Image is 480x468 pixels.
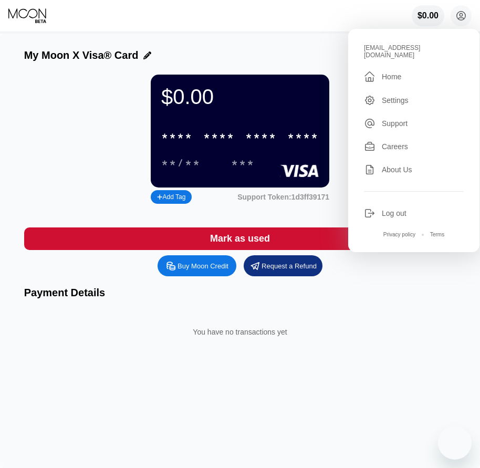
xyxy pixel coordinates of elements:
[364,95,464,106] div: Settings
[210,233,270,245] div: Mark as used
[364,141,464,152] div: Careers
[364,70,464,83] div: Home
[364,207,464,219] div: Log out
[364,118,464,129] div: Support
[364,44,464,59] div: [EMAIL_ADDRESS][DOMAIN_NAME]
[364,70,375,83] div: 
[33,317,448,347] div: You have no transactions yet
[383,232,415,237] div: Privacy policy
[382,96,409,105] div: Settings
[418,11,439,20] div: $0.00
[430,232,444,237] div: Terms
[24,49,139,61] div: My Moon X Visa® Card
[262,262,317,271] div: Request a Refund
[237,193,329,201] div: Support Token:1d3ff39171
[237,193,329,201] div: Support Token: 1d3ff39171
[382,72,401,81] div: Home
[364,164,464,175] div: About Us
[244,255,322,276] div: Request a Refund
[24,227,456,250] div: Mark as used
[178,262,228,271] div: Buy Moon Credit
[382,165,412,174] div: About Us
[161,85,319,109] div: $0.00
[158,255,236,276] div: Buy Moon Credit
[412,5,444,26] div: $0.00
[151,190,192,204] div: Add Tag
[438,426,472,460] iframe: Button to launch messaging window
[24,287,456,299] div: Payment Details
[382,209,406,217] div: Log out
[157,193,185,201] div: Add Tag
[382,142,408,151] div: Careers
[382,119,408,128] div: Support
